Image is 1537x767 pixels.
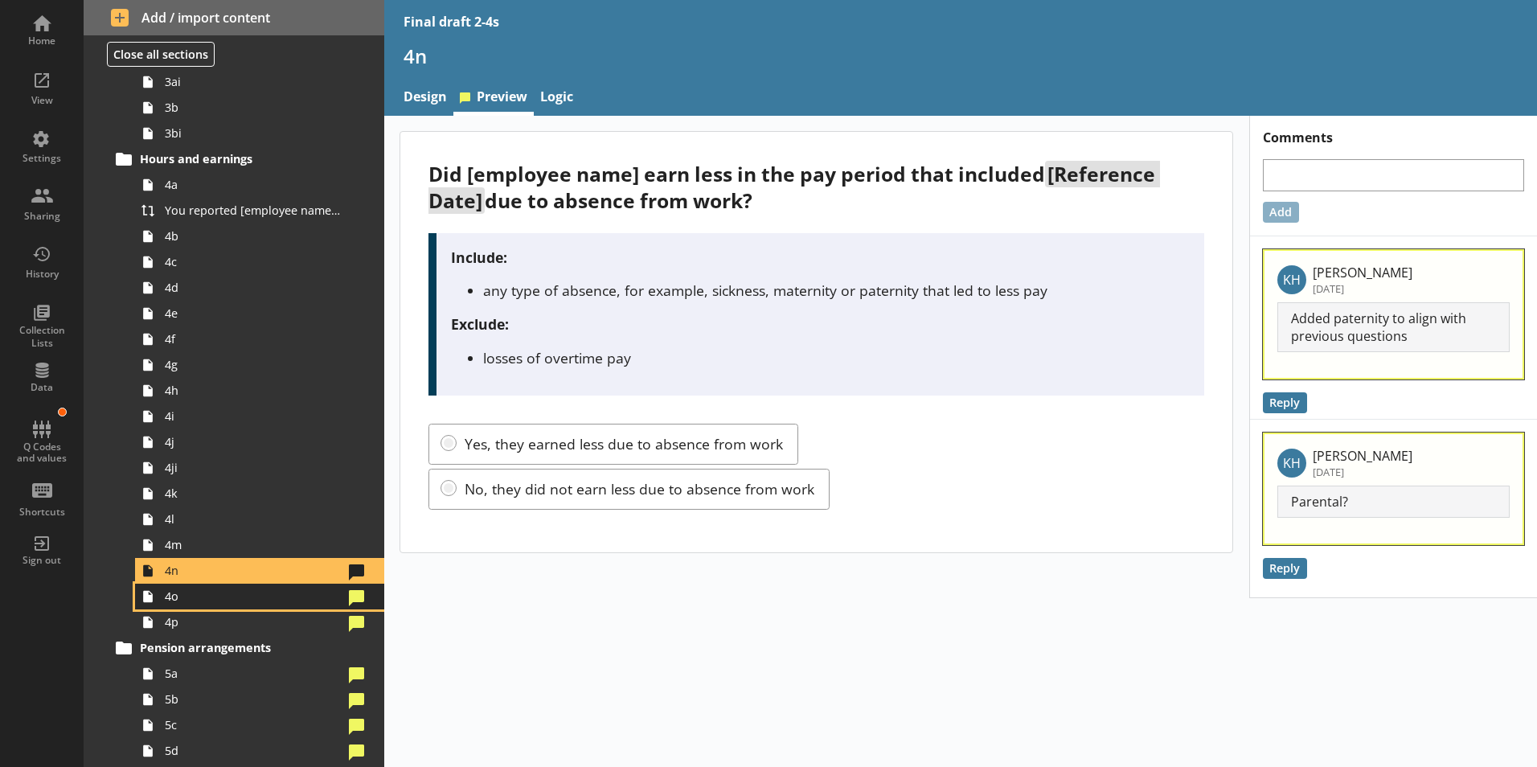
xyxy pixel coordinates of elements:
[1277,486,1510,518] p: Parental?
[165,383,343,398] span: 4h
[1313,281,1412,296] p: [DATE]
[165,203,343,218] span: You reported [employee name]'s pay period that included [Reference Date] to be [Untitled answer]....
[1277,265,1306,294] p: KH
[135,198,384,224] a: You reported [employee name]'s pay period that included [Reference Date] to be [Untitled answer]....
[110,146,384,172] a: Hours and earnings
[165,280,343,295] span: 4d
[428,161,1160,214] span: [Reference Date]
[165,460,343,475] span: 4ji
[397,81,453,116] a: Design
[14,152,70,165] div: Settings
[451,248,507,267] strong: Include:
[140,151,337,166] span: Hours and earnings
[165,125,343,141] span: 3bi
[135,352,384,378] a: 4g
[453,81,534,116] a: Preview
[165,537,343,552] span: 4m
[135,121,384,146] a: 3bi
[110,635,384,661] a: Pension arrangements
[1263,392,1307,413] button: Reply
[165,434,343,449] span: 4j
[165,717,343,732] span: 5c
[135,378,384,404] a: 4h
[135,301,384,326] a: 4e
[135,429,384,455] a: 4j
[165,331,343,347] span: 4f
[165,306,343,321] span: 4e
[135,609,384,635] a: 4p
[14,210,70,223] div: Sharing
[135,738,384,764] a: 5d
[135,455,384,481] a: 4ji
[165,486,343,501] span: 4k
[404,43,1518,68] h1: 4n
[534,81,580,116] a: Logic
[135,584,384,609] a: 4o
[14,35,70,47] div: Home
[165,357,343,372] span: 4g
[14,554,70,567] div: Sign out
[404,13,499,31] div: Final draft 2-4s
[135,326,384,352] a: 4f
[1277,449,1306,478] p: KH
[14,381,70,394] div: Data
[135,481,384,507] a: 4k
[1263,558,1307,579] button: Reply
[165,691,343,707] span: 5b
[165,614,343,630] span: 4p
[165,666,343,681] span: 5a
[165,100,343,115] span: 3b
[117,18,384,146] li: Workplace and Home Postcodes3a3ai3b3bi
[14,324,70,349] div: Collection Lists
[165,589,343,604] span: 4o
[165,408,343,424] span: 4i
[165,228,343,244] span: 4b
[107,42,215,67] button: Close all sections
[1313,447,1412,465] p: [PERSON_NAME]
[135,404,384,429] a: 4i
[1313,465,1412,479] p: [DATE]
[428,161,1204,214] div: Did [employee name] earn less in the pay period that included due to absence from work?
[135,95,384,121] a: 3b
[483,348,1191,367] li: losses of overtime pay
[165,177,343,192] span: 4a
[135,532,384,558] a: 4m
[1313,264,1412,281] p: [PERSON_NAME]
[165,743,343,758] span: 5d
[165,511,343,527] span: 4l
[135,172,384,198] a: 4a
[111,9,358,27] span: Add / import content
[135,507,384,532] a: 4l
[135,712,384,738] a: 5c
[135,69,384,95] a: 3ai
[483,281,1191,300] li: any type of absence, for example, sickness, maternity or paternity that led to less pay
[135,558,384,584] a: 4n
[135,249,384,275] a: 4c
[451,314,509,334] strong: Exclude:
[140,640,337,655] span: Pension arrangements
[165,74,343,89] span: 3ai
[14,441,70,465] div: Q Codes and values
[135,661,384,687] a: 5a
[165,254,343,269] span: 4c
[135,275,384,301] a: 4d
[14,506,70,519] div: Shortcuts
[14,268,70,281] div: History
[135,224,384,249] a: 4b
[117,146,384,635] li: Hours and earnings4aYou reported [employee name]'s pay period that included [Reference Date] to b...
[165,563,343,578] span: 4n
[1277,302,1510,352] p: Added paternity to align with previous questions
[135,687,384,712] a: 5b
[14,94,70,107] div: View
